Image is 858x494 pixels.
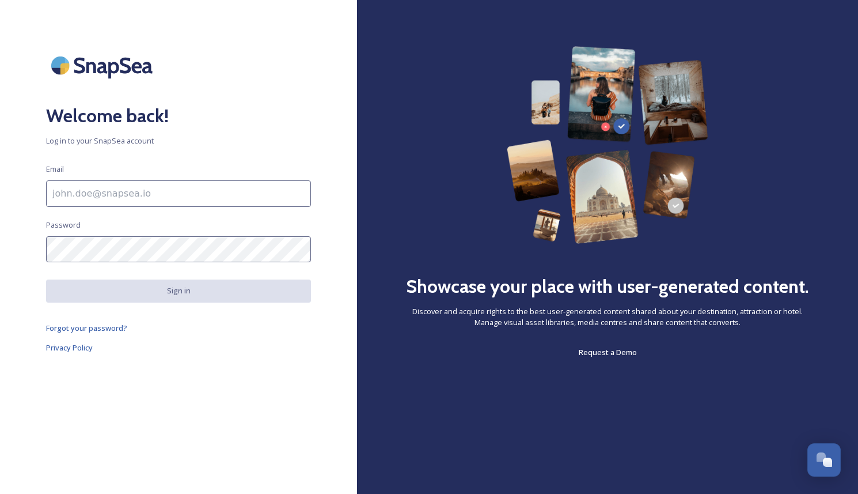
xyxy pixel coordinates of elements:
a: Forgot your password? [46,321,311,335]
span: Password [46,220,81,231]
span: Email [46,164,64,175]
span: Log in to your SnapSea account [46,135,311,146]
input: john.doe@snapsea.io [46,180,311,207]
span: Privacy Policy [46,342,93,353]
span: Discover and acquire rights to the best user-generated content shared about your destination, att... [403,306,812,328]
span: Request a Demo [579,347,637,357]
span: Forgot your password? [46,323,127,333]
img: 63b42ca75bacad526042e722_Group%20154-p-800.png [507,46,708,244]
a: Request a Demo [579,345,637,359]
h2: Showcase your place with user-generated content. [406,273,809,300]
button: Open Chat [807,443,841,477]
img: SnapSea Logo [46,46,161,85]
h2: Welcome back! [46,102,311,130]
a: Privacy Policy [46,341,311,355]
button: Sign in [46,280,311,302]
